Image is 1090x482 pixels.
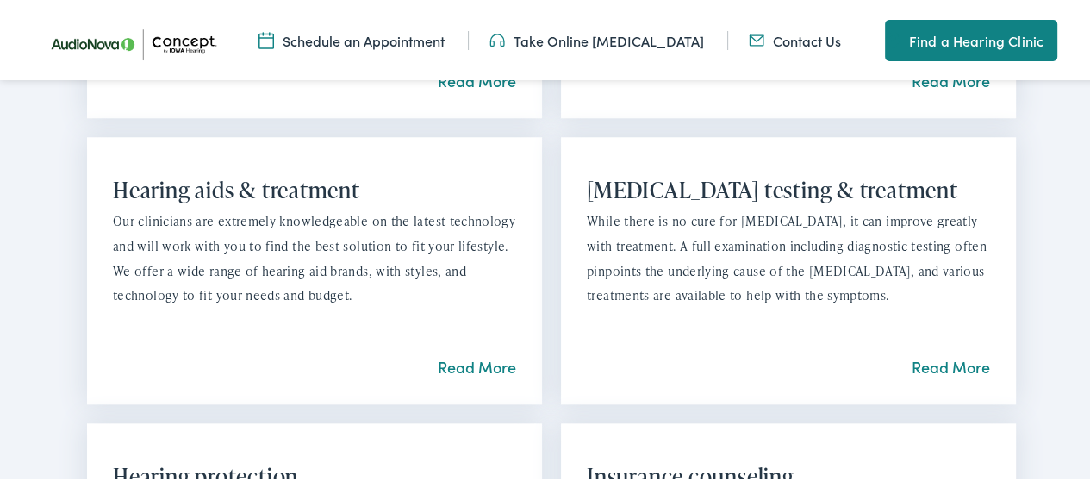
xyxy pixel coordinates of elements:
a: Schedule an Appointment [258,28,445,47]
p: Our clinicians are extremely knowledgeable on the latest technology and will work with you to fin... [113,207,516,306]
img: A calendar icon to schedule an appointment at Concept by Iowa Hearing. [258,28,274,47]
a: Contact Us [749,28,841,47]
h2: Hearing aids & treatment [113,174,516,201]
img: utility icon [489,28,505,47]
a: Find a Hearing Clinic [885,17,1057,59]
a: Read More [912,67,990,89]
a: Read More [438,67,516,89]
a: Read More [438,354,516,375]
h2: [MEDICAL_DATA] testing & treatment [587,174,990,201]
a: Take Online [MEDICAL_DATA] [489,28,704,47]
img: utility icon [885,28,900,48]
p: While there is no cure for [MEDICAL_DATA], it can improve greatly with treatment. A full examinat... [587,207,990,306]
img: utility icon [749,28,764,47]
a: Read More [912,354,990,375]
